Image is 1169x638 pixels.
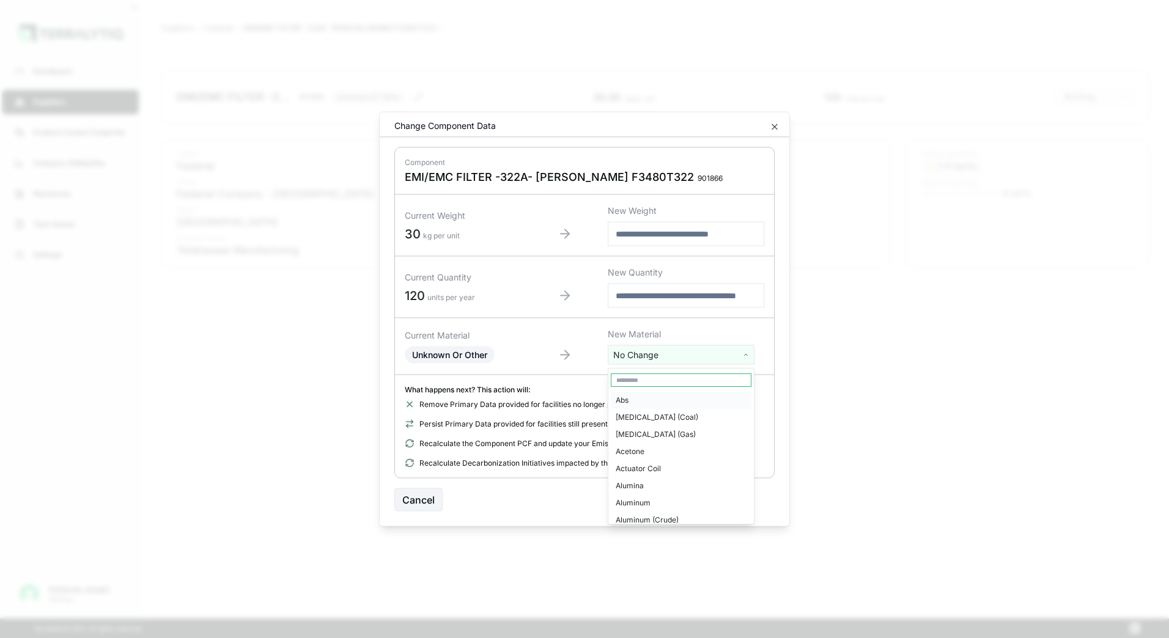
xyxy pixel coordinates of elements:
div: [MEDICAL_DATA] (Coal) [611,409,751,426]
div: Alumina [611,477,751,494]
div: Abs [611,392,751,409]
div: [MEDICAL_DATA] (Gas) [611,426,751,443]
span: - [429,215,433,229]
span: kg CO e / kg [448,219,485,227]
div: Aluminum [611,494,751,512]
sub: 2 [465,222,468,228]
div: No Change [608,368,754,524]
div: Actuator Coil [611,460,751,477]
svg: View audit trail [435,217,445,227]
div: Acetone [611,443,751,460]
div: Aluminum (Crude) [611,512,751,529]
